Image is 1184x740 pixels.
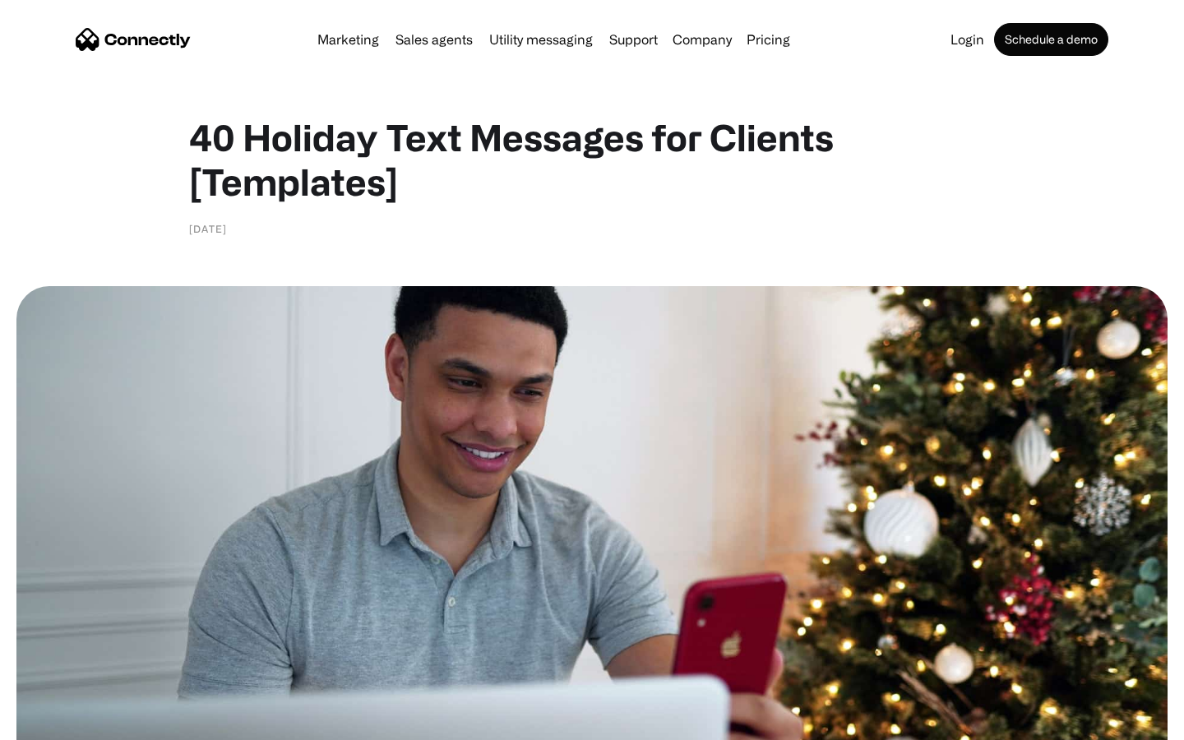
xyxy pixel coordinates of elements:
a: Sales agents [389,33,479,46]
ul: Language list [33,711,99,734]
a: Schedule a demo [994,23,1108,56]
div: Company [668,28,737,51]
aside: Language selected: English [16,711,99,734]
a: Login [944,33,991,46]
a: Utility messaging [483,33,599,46]
a: Support [603,33,664,46]
div: Company [673,28,732,51]
a: Pricing [740,33,797,46]
div: [DATE] [189,220,227,237]
h1: 40 Holiday Text Messages for Clients [Templates] [189,115,995,204]
a: Marketing [311,33,386,46]
a: home [76,27,191,52]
